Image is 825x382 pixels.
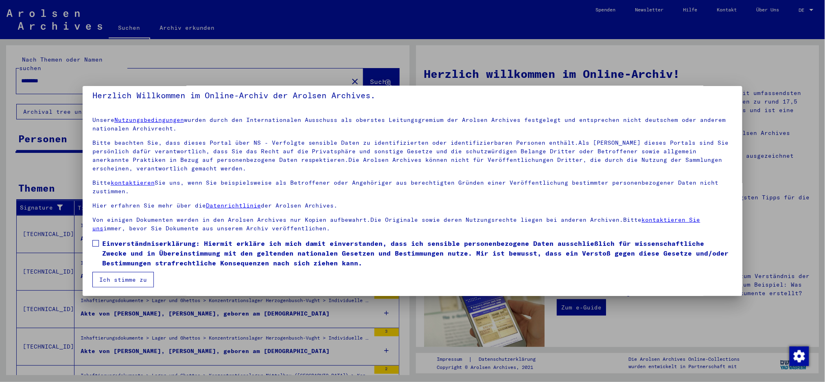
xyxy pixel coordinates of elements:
[790,347,809,366] img: Zustimmung ändern
[92,272,154,287] button: Ich stimme zu
[92,179,733,196] p: Bitte Sie uns, wenn Sie beispielsweise als Betroffener oder Angehöriger aus berechtigten Gründen ...
[206,202,261,209] a: Datenrichtlinie
[92,139,733,173] p: Bitte beachten Sie, dass dieses Portal über NS - Verfolgte sensible Daten zu identifizierten oder...
[92,89,733,102] h5: Herzlich Willkommen im Online-Archiv der Arolsen Archives.
[92,216,700,232] a: kontaktieren Sie uns
[92,216,733,233] p: Von einigen Dokumenten werden in den Arolsen Archives nur Kopien aufbewahrt.Die Originale sowie d...
[92,116,733,133] p: Unsere wurden durch den Internationalen Ausschuss als oberstes Leitungsgremium der Arolsen Archiv...
[111,179,155,186] a: kontaktieren
[789,346,809,366] div: Zustimmung ändern
[102,238,733,268] span: Einverständniserklärung: Hiermit erkläre ich mich damit einverstanden, dass ich sensible personen...
[114,116,184,124] a: Nutzungsbedingungen
[92,201,733,210] p: Hier erfahren Sie mehr über die der Arolsen Archives.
